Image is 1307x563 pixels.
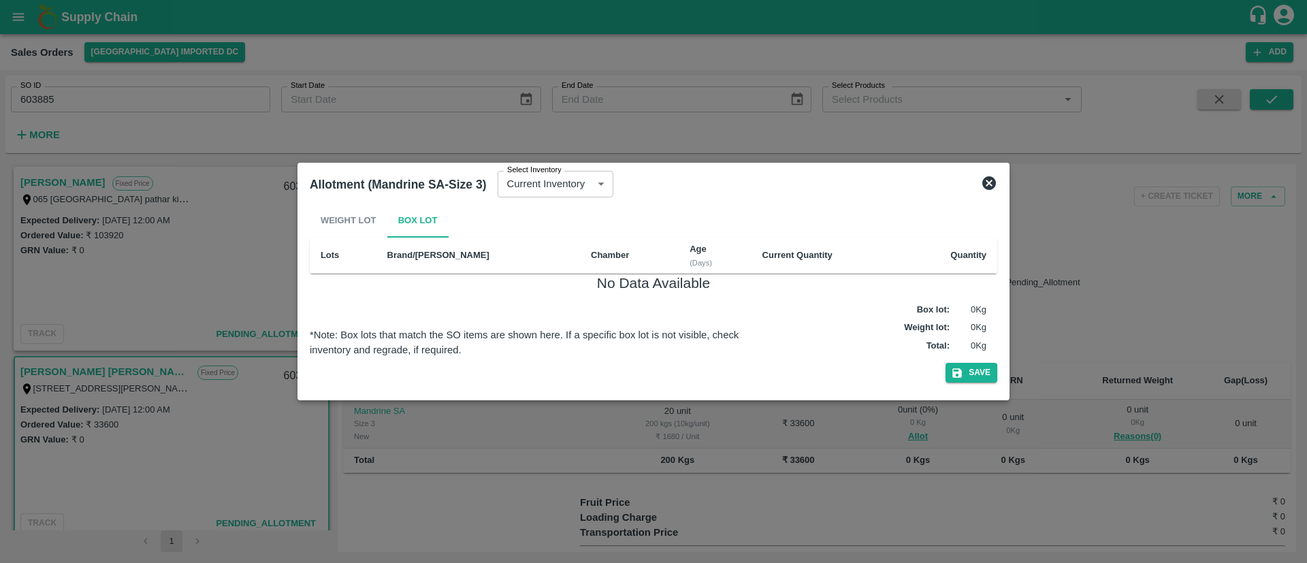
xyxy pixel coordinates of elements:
[952,304,986,317] p: 0 Kg
[310,327,768,358] div: *Note: Box lots that match the SO items are shown here. If a specific box lot is not visible, che...
[762,250,833,260] b: Current Quantity
[597,274,710,293] h5: No Data Available
[310,178,487,191] b: Allotment (Mandrine SA-Size 3)
[507,165,562,176] label: Select Inventory
[321,250,339,260] b: Lots
[690,257,740,269] div: (Days)
[952,321,986,334] p: 0 Kg
[946,363,997,383] button: Save
[917,304,950,317] label: Box lot :
[904,321,950,334] label: Weight lot :
[507,176,585,191] p: Current Inventory
[952,340,986,353] p: 0 Kg
[387,250,489,260] b: Brand/[PERSON_NAME]
[591,250,629,260] b: Chamber
[950,250,986,260] b: Quantity
[387,205,449,238] button: Box Lot
[926,340,950,353] label: Total :
[690,244,707,254] b: Age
